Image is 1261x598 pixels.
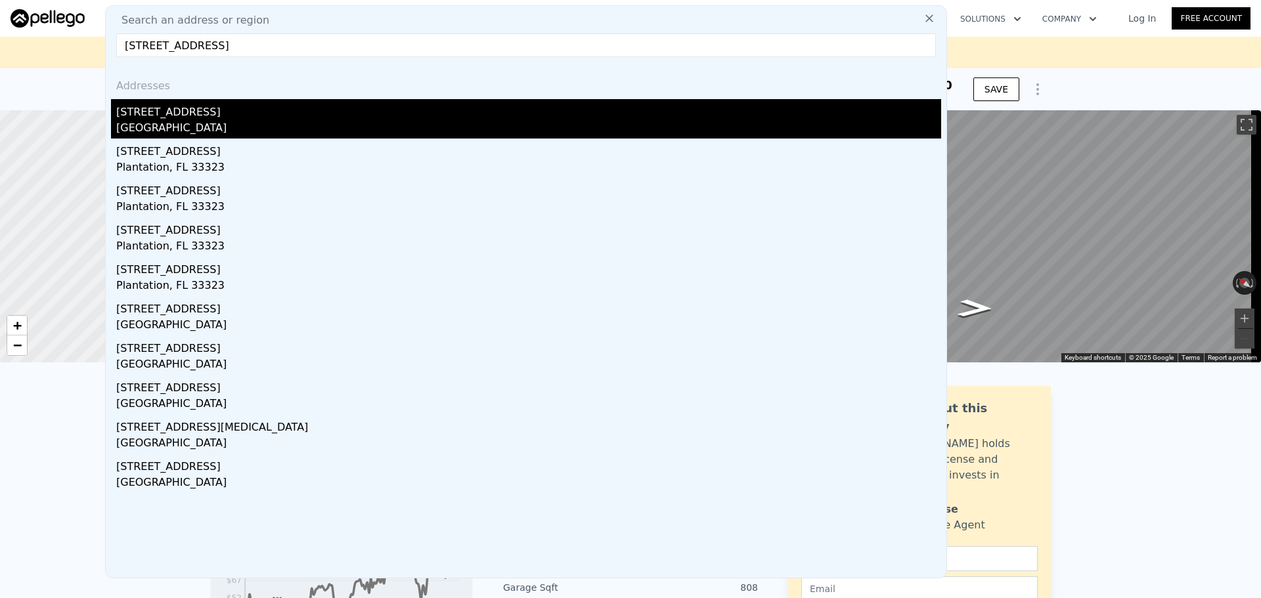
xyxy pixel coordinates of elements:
[1232,272,1257,294] button: Reset the view
[973,77,1019,101] button: SAVE
[11,9,85,28] img: Pellego
[116,120,941,139] div: [GEOGRAPHIC_DATA]
[1237,115,1256,135] button: Toggle fullscreen view
[1129,354,1174,361] span: © 2025 Google
[116,335,941,356] div: [STREET_ADDRESS]
[111,12,269,28] span: Search an address or region
[950,7,1032,31] button: Solutions
[116,317,941,335] div: [GEOGRAPHIC_DATA]
[116,33,936,57] input: Enter an address, city, region, neighborhood or zip code
[116,217,941,238] div: [STREET_ADDRESS]
[116,356,941,375] div: [GEOGRAPHIC_DATA]
[116,257,941,278] div: [STREET_ADDRESS]
[116,435,941,454] div: [GEOGRAPHIC_DATA]
[891,502,958,517] div: Violet Rose
[1235,309,1254,328] button: Zoom in
[116,454,941,475] div: [STREET_ADDRESS]
[891,436,1038,499] div: [PERSON_NAME] holds a broker license and personally invests in this area
[13,317,22,333] span: +
[116,296,941,317] div: [STREET_ADDRESS]
[1172,7,1250,30] a: Free Account
[1250,271,1257,295] button: Rotate clockwise
[1025,76,1051,102] button: Show Options
[13,337,22,353] span: −
[111,68,941,99] div: Addresses
[116,238,941,257] div: Plantation, FL 33323
[116,99,941,120] div: [STREET_ADDRESS]
[1032,7,1107,31] button: Company
[1233,271,1240,295] button: Rotate counterclockwise
[1182,354,1200,361] a: Terms (opens in new tab)
[1113,12,1172,25] a: Log In
[503,581,630,594] div: Garage Sqft
[116,160,941,178] div: Plantation, FL 33323
[116,139,941,160] div: [STREET_ADDRESS]
[891,399,1038,436] div: Ask about this property
[943,295,1007,322] path: Go Southeast, Turkey Creek Rd
[116,278,941,296] div: Plantation, FL 33323
[630,581,758,594] div: 808
[7,335,27,355] a: Zoom out
[116,375,941,396] div: [STREET_ADDRESS]
[116,199,941,217] div: Plantation, FL 33323
[116,396,941,414] div: [GEOGRAPHIC_DATA]
[1235,329,1254,349] button: Zoom out
[116,178,941,199] div: [STREET_ADDRESS]
[1065,353,1121,362] button: Keyboard shortcuts
[1208,354,1257,361] a: Report a problem
[116,414,941,435] div: [STREET_ADDRESS][MEDICAL_DATA]
[116,475,941,493] div: [GEOGRAPHIC_DATA]
[7,316,27,335] a: Zoom in
[227,576,242,585] tspan: $67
